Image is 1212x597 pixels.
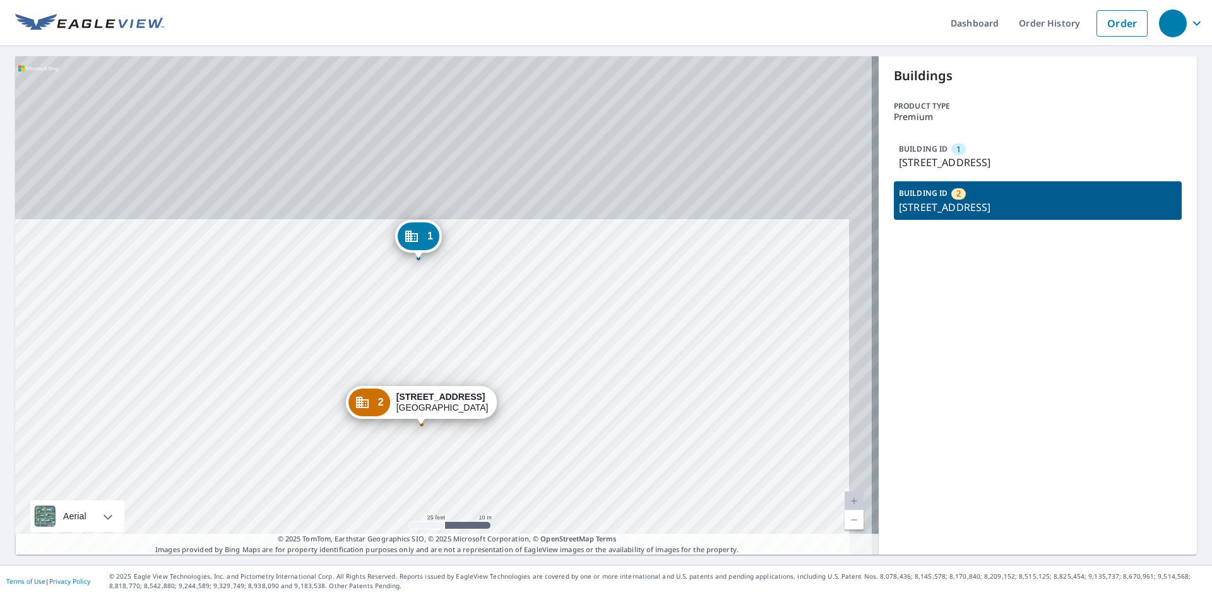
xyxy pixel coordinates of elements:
[1096,10,1148,37] a: Order
[427,231,433,241] span: 1
[894,112,1182,122] p: Premium
[346,386,497,425] div: Dropped pin, building 2, Commercial property, 4970 Pepelani Loop Princeville, HI 96722
[15,14,164,33] img: EV Logo
[278,534,617,545] span: © 2025 TomTom, Earthstar Geographics SIO, © 2025 Microsoft Corporation, ©
[956,188,961,200] span: 2
[845,510,864,529] a: Current Level 20, Zoom Out
[6,577,90,585] p: |
[540,534,593,543] a: OpenStreetMap
[899,155,1177,170] p: [STREET_ADDRESS]
[59,500,90,532] div: Aerial
[899,200,1177,215] p: [STREET_ADDRESS]
[899,188,948,198] p: BUILDING ID
[596,534,617,543] a: Terms
[845,491,864,510] a: Current Level 20, Zoom In Disabled
[109,572,1206,591] p: © 2025 Eagle View Technologies, Inc. and Pictometry International Corp. All Rights Reserved. Repo...
[396,392,489,413] div: [GEOGRAPHIC_DATA]
[396,392,485,402] strong: [STREET_ADDRESS]
[6,577,45,586] a: Terms of Use
[378,397,384,407] span: 2
[894,66,1182,85] p: Buildings
[899,143,948,154] p: BUILDING ID
[956,143,961,155] span: 1
[30,500,124,532] div: Aerial
[15,534,879,555] p: Images provided by Bing Maps are for property identification purposes only and are not a represen...
[894,100,1182,112] p: Product type
[395,220,442,259] div: Dropped pin, building 1, Commercial property, 4970 Pepelani Loop Princeville, HI 96722
[49,577,90,586] a: Privacy Policy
